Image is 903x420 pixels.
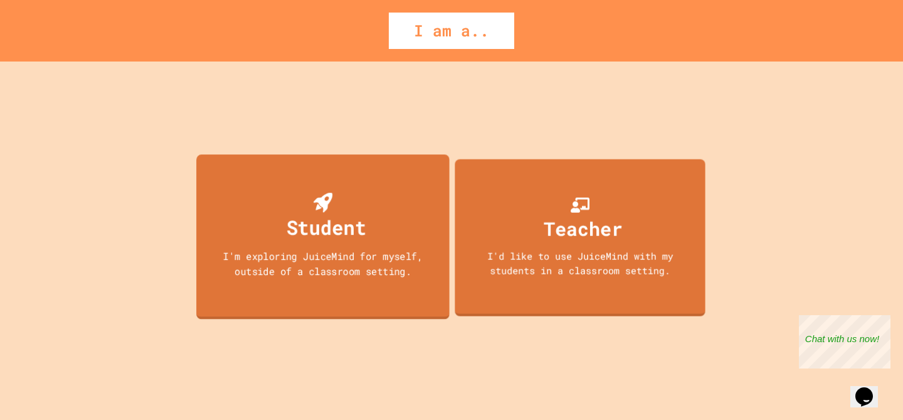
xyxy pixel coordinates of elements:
div: I am a.. [389,13,514,49]
iframe: chat widget [850,370,890,407]
div: Teacher [544,214,623,242]
div: I'm exploring JuiceMind for myself, outside of a classroom setting. [209,249,436,278]
div: I'd like to use JuiceMind with my students in a classroom setting. [467,249,692,277]
div: Student [286,212,366,242]
iframe: chat widget [799,315,890,369]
